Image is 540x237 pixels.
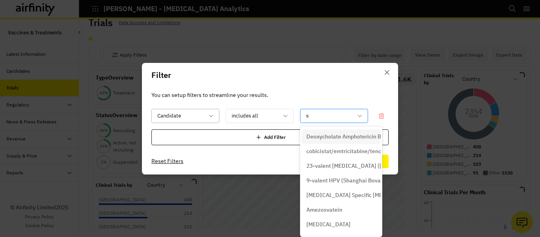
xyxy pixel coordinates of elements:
header: Filter [142,63,398,87]
p: [MEDICAL_DATA] Specific [MEDICAL_DATA] [306,191,417,199]
p: cobicistat/emtricitabine/tenofovir alafenamide/atazanavir [306,147,376,155]
div: Add Filter [151,129,389,145]
p: Deoxycholate Amphotericin B/Flucytosine [306,133,413,141]
button: Close [381,66,393,79]
p: 23-valent [MEDICAL_DATA] ([PERSON_NAME]) [306,162,376,170]
p: 9-valent HPV (Shanghai Bovax Biotechnology) [306,176,423,185]
p: You can setup filters to streamline your results. [151,91,389,99]
p: [MEDICAL_DATA] [306,220,351,229]
p: Amezosvatein [306,206,342,214]
button: Reset Filters [151,155,183,168]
